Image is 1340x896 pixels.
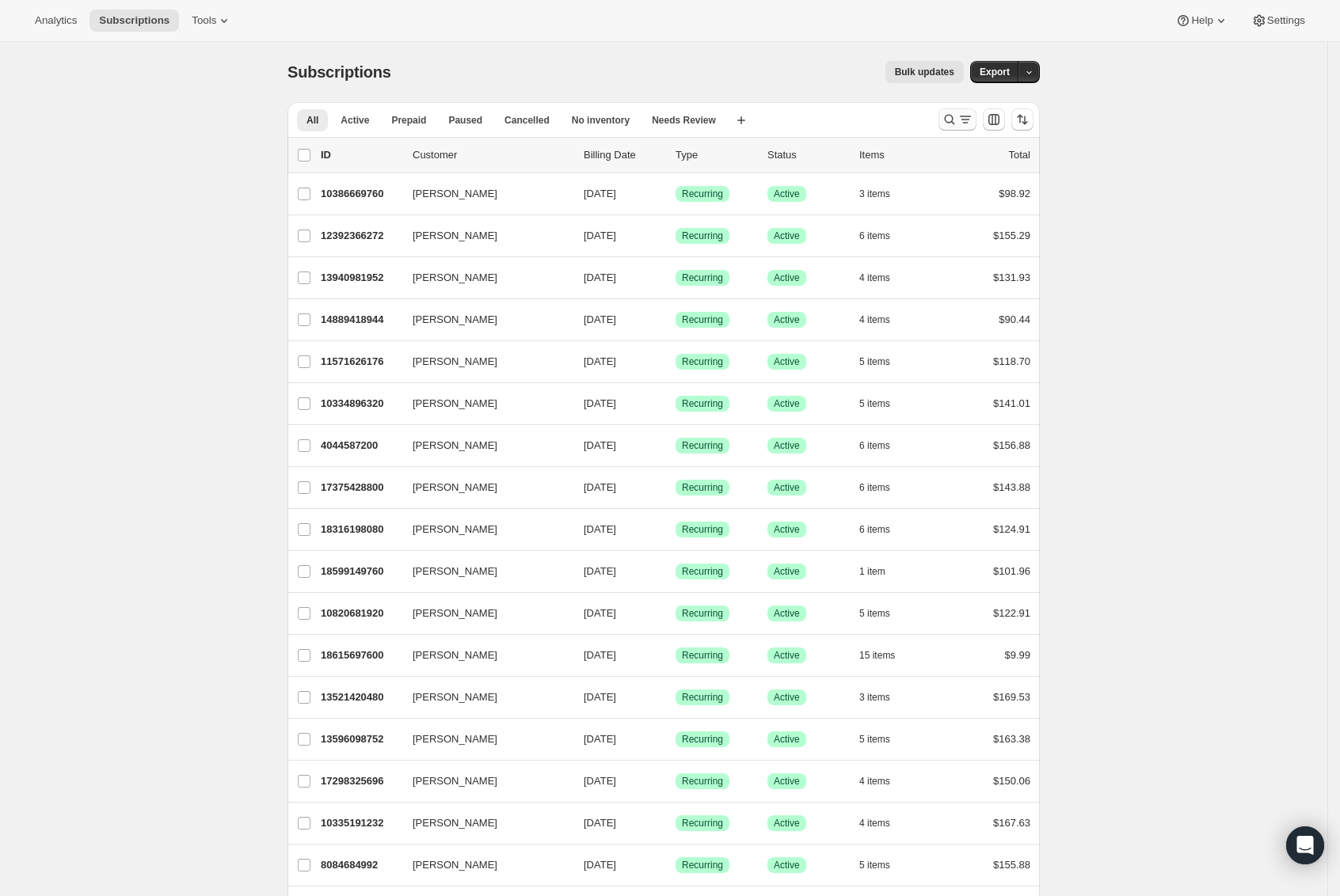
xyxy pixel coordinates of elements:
[403,852,562,878] button: [PERSON_NAME]
[993,397,1030,409] span: $141.01
[584,147,663,163] p: Billing Date
[1004,649,1030,661] span: $9.99
[321,309,1030,331] div: 14889418944[PERSON_NAME][DATE]SuccessRecurringSuccessActive4 items$90.44
[859,565,885,578] span: 1 item
[413,228,497,244] span: [PERSON_NAME]
[676,147,755,163] div: Type
[682,523,723,536] span: Recurring
[859,607,890,620] span: 5 items
[859,733,890,746] span: 5 items
[859,481,890,494] span: 6 items
[859,225,908,247] button: 6 items
[413,564,497,579] span: [PERSON_NAME]
[993,859,1030,871] span: $155.88
[584,817,616,829] span: [DATE]
[993,439,1030,451] span: $156.88
[859,770,908,792] button: 4 items
[774,691,800,704] span: Active
[859,393,908,415] button: 5 items
[413,857,497,873] span: [PERSON_NAME]
[413,312,497,328] span: [PERSON_NAME]
[321,228,400,244] p: 12392366272
[572,114,630,127] span: No inventory
[970,61,1019,83] button: Export
[584,439,616,451] span: [DATE]
[1011,108,1034,131] button: Sort the results
[584,691,616,703] span: [DATE]
[35,14,77,27] span: Analytics
[859,560,903,583] button: 1 item
[584,230,616,241] span: [DATE]
[682,397,723,410] span: Recurring
[321,644,1030,666] div: 18615697600[PERSON_NAME][DATE]SuccessRecurringSuccessActive15 items$9.99
[993,355,1030,367] span: $118.70
[859,854,908,876] button: 5 items
[584,355,616,367] span: [DATE]
[584,271,616,283] span: [DATE]
[321,812,1030,834] div: 10335191232[PERSON_NAME][DATE]SuccessRecurringSuccessActive4 items$167.63
[774,649,800,662] span: Active
[192,14,216,27] span: Tools
[993,733,1030,745] span: $163.38
[584,775,616,787] span: [DATE]
[1286,826,1324,864] div: Open Intercom Messenger
[859,188,890,200] span: 3 items
[403,223,562,249] button: [PERSON_NAME]
[859,691,890,704] span: 3 items
[413,480,497,495] span: [PERSON_NAME]
[993,607,1030,619] span: $122.91
[938,108,976,131] button: Search and filter results
[321,225,1030,247] div: 12392366272[PERSON_NAME][DATE]SuccessRecurringSuccessActive6 items$155.29
[584,859,616,871] span: [DATE]
[321,854,1030,876] div: 8084684992[PERSON_NAME][DATE]SuccessRecurringSuccessActive5 items$155.88
[1242,9,1315,32] button: Settings
[859,435,908,457] button: 6 items
[403,181,562,207] button: [PERSON_NAME]
[25,9,86,32] button: Analytics
[584,397,616,409] span: [DATE]
[774,733,800,746] span: Active
[682,691,723,704] span: Recurring
[321,602,1030,625] div: 10820681920[PERSON_NAME][DATE]SuccessRecurringSuccessActive5 items$122.91
[993,691,1030,703] span: $169.53
[403,433,562,458] button: [PERSON_NAME]
[993,523,1030,535] span: $124.91
[859,313,890,326] span: 4 items
[729,109,754,131] button: Create new view
[859,147,938,163] div: Items
[403,811,562,836] button: [PERSON_NAME]
[1267,14,1305,27] span: Settings
[321,186,400,202] p: 10386669760
[403,517,562,542] button: [PERSON_NAME]
[321,183,1030,205] div: 10386669760[PERSON_NAME][DATE]SuccessRecurringSuccessActive3 items$98.92
[321,354,400,370] p: 11571626176
[774,313,800,326] span: Active
[321,351,1030,373] div: 11571626176[PERSON_NAME][DATE]SuccessRecurringSuccessActive5 items$118.70
[321,476,1030,499] div: 17375428800[PERSON_NAME][DATE]SuccessRecurringSuccessActive6 items$143.88
[859,267,908,289] button: 4 items
[859,230,890,242] span: 6 items
[1191,14,1212,27] span: Help
[99,14,169,27] span: Subscriptions
[321,480,400,495] p: 17375428800
[413,522,497,537] span: [PERSON_NAME]
[321,522,400,537] p: 18316198080
[584,523,616,535] span: [DATE]
[321,267,1030,289] div: 13940981952[PERSON_NAME][DATE]SuccessRecurringSuccessActive4 items$131.93
[859,518,908,541] button: 6 items
[682,188,723,200] span: Recurring
[859,351,908,373] button: 5 items
[584,188,616,199] span: [DATE]
[774,230,800,242] span: Active
[999,313,1030,325] span: $90.44
[321,606,400,621] p: 10820681920
[321,647,400,663] p: 18615697600
[413,396,497,412] span: [PERSON_NAME]
[859,602,908,625] button: 5 items
[413,731,497,747] span: [PERSON_NAME]
[774,271,800,284] span: Active
[321,731,400,747] p: 13596098752
[774,188,800,200] span: Active
[859,309,908,331] button: 4 items
[682,775,723,788] span: Recurring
